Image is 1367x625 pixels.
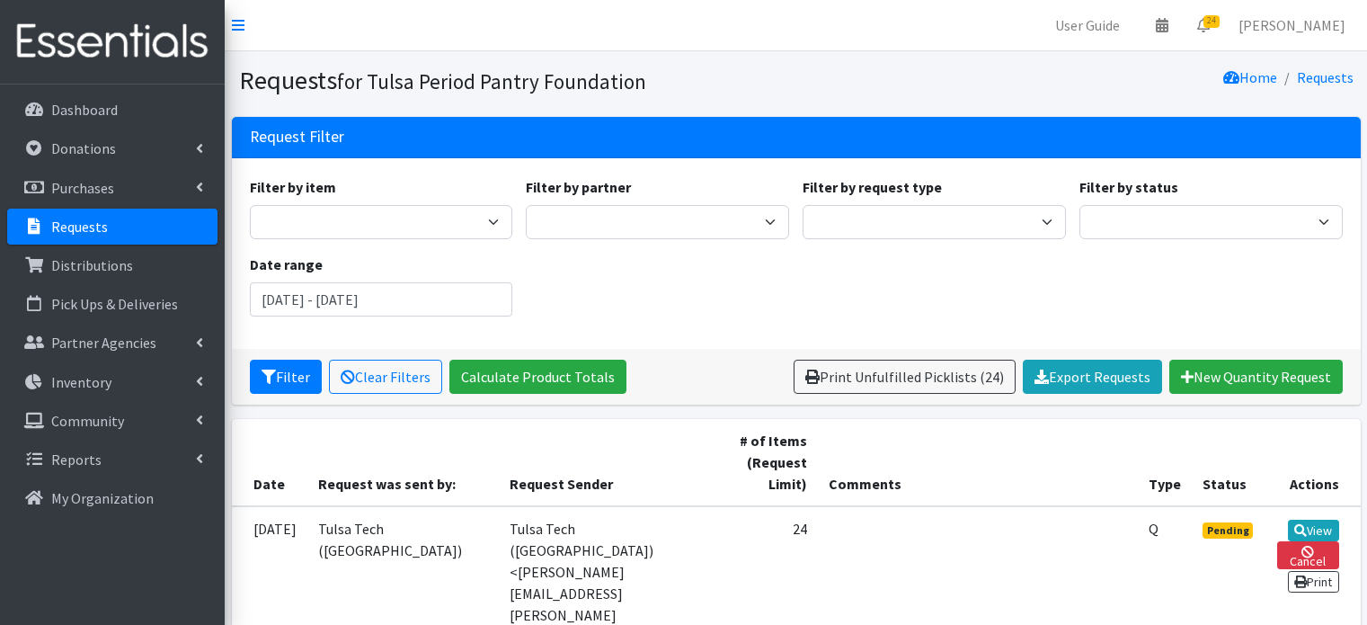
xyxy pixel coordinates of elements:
[250,254,323,275] label: Date range
[7,403,217,439] a: Community
[7,170,217,206] a: Purchases
[250,360,322,394] button: Filter
[1297,68,1354,86] a: Requests
[1149,520,1158,538] abbr: Quantity
[7,12,217,72] img: HumanEssentials
[7,286,217,322] a: Pick Ups & Deliveries
[1277,541,1338,569] a: Cancel
[1224,7,1360,43] a: [PERSON_NAME]
[1169,360,1343,394] a: New Quantity Request
[1203,15,1220,28] span: 24
[1138,419,1192,506] th: Type
[51,489,154,507] p: My Organization
[794,360,1016,394] a: Print Unfulfilled Picklists (24)
[449,360,626,394] a: Calculate Product Totals
[7,480,217,516] a: My Organization
[1192,419,1267,506] th: Status
[499,419,725,506] th: Request Sender
[7,442,217,478] a: Reports
[7,364,217,400] a: Inventory
[51,412,124,430] p: Community
[250,128,344,147] h3: Request Filter
[51,373,111,391] p: Inventory
[239,65,790,96] h1: Requests
[7,92,217,128] a: Dashboard
[250,176,336,198] label: Filter by item
[1266,419,1360,506] th: Actions
[803,176,942,198] label: Filter by request type
[1223,68,1277,86] a: Home
[51,295,178,313] p: Pick Ups & Deliveries
[725,419,818,506] th: # of Items (Request Limit)
[7,130,217,166] a: Donations
[1288,571,1339,593] a: Print
[1023,360,1162,394] a: Export Requests
[329,360,442,394] a: Clear Filters
[7,247,217,283] a: Distributions
[51,256,133,274] p: Distributions
[51,218,108,236] p: Requests
[1288,520,1339,541] a: View
[7,325,217,361] a: Partner Agencies
[51,179,114,197] p: Purchases
[250,282,513,317] input: January 1, 2011 - December 31, 2011
[1079,176,1178,198] label: Filter by status
[232,419,307,506] th: Date
[51,451,102,469] p: Reports
[7,209,217,245] a: Requests
[337,68,646,94] small: for Tulsa Period Pantry Foundation
[1203,522,1254,539] span: Pending
[526,176,631,198] label: Filter by partner
[1183,7,1224,43] a: 24
[51,334,156,352] p: Partner Agencies
[51,101,118,119] p: Dashboard
[818,419,1137,506] th: Comments
[51,139,116,157] p: Donations
[307,419,500,506] th: Request was sent by:
[1041,7,1134,43] a: User Guide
